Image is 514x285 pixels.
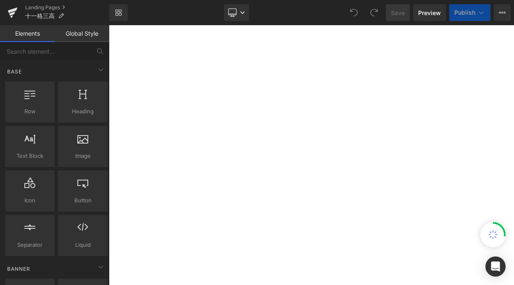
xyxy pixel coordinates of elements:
[8,152,52,160] span: Text Block
[61,152,105,160] span: Image
[8,196,52,205] span: Icon
[454,9,475,16] span: Publish
[8,107,52,116] span: Row
[391,8,405,17] span: Save
[61,196,105,205] span: Button
[6,265,31,273] span: Banner
[61,107,105,116] span: Heading
[345,4,362,21] button: Undo
[55,25,109,42] a: Global Style
[61,241,105,249] span: Liquid
[449,4,490,21] button: Publish
[494,4,511,21] button: More
[8,241,52,249] span: Separator
[366,4,382,21] button: Redo
[485,256,506,277] div: Open Intercom Messenger
[6,68,23,76] span: Base
[25,4,109,11] a: Landing Pages
[418,8,441,17] span: Preview
[109,4,128,21] a: New Library
[25,13,55,19] span: 十一格三高
[413,4,446,21] a: Preview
